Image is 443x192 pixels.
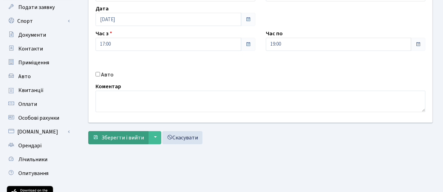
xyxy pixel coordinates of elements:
span: Лічильники [18,156,47,163]
label: Час по [266,29,283,38]
span: Подати заявку [18,3,55,11]
label: Коментар [96,82,121,91]
label: Час з [96,29,112,38]
span: Оплати [18,100,37,108]
a: Опитування [3,166,73,180]
button: Зберегти і вийти [88,131,148,144]
label: Дата [96,4,109,13]
a: Особові рахунки [3,111,73,125]
a: Орендарі [3,139,73,153]
a: [DOMAIN_NAME] [3,125,73,139]
a: Оплати [3,97,73,111]
a: Подати заявку [3,0,73,14]
span: Авто [18,73,31,80]
span: Орендарі [18,142,42,149]
a: Квитанції [3,83,73,97]
a: Скасувати [162,131,202,144]
a: Документи [3,28,73,42]
span: Квитанції [18,86,44,94]
span: Особові рахунки [18,114,59,122]
a: Спорт [3,14,73,28]
span: Документи [18,31,46,39]
span: Зберегти і вийти [101,134,144,141]
a: Авто [3,70,73,83]
a: Контакти [3,42,73,56]
a: Приміщення [3,56,73,70]
span: Приміщення [18,59,49,66]
a: Лічильники [3,153,73,166]
label: Авто [101,71,114,79]
span: Контакти [18,45,43,53]
span: Опитування [18,170,48,177]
